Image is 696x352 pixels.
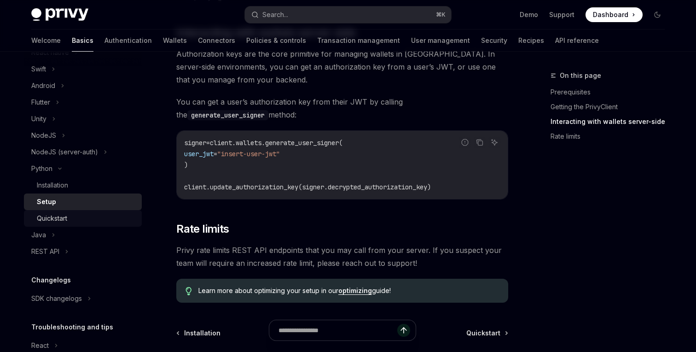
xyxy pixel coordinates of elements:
button: Ask AI [488,136,500,148]
span: Rate limits [176,222,229,236]
a: Recipes [518,29,544,52]
h5: Changelogs [31,275,71,286]
a: Interacting with wallets server-side [551,114,672,129]
a: Basics [72,29,93,52]
a: Quickstart [24,210,142,227]
a: Authentication [104,29,152,52]
a: API reference [555,29,599,52]
div: Swift [31,64,46,75]
span: Dashboard [593,10,628,19]
a: Security [481,29,507,52]
span: client.wallets.generate_user_signer( [210,139,342,147]
div: Installation [37,180,68,191]
span: = [206,139,210,147]
span: Learn more about optimizing your setup in our guide! [198,286,499,295]
div: SDK changelogs [31,293,82,304]
div: Flutter [31,97,50,108]
a: optimizing [338,287,372,295]
span: client.update_authorization_key(signer.decrypted_authorization_key) [184,183,431,191]
div: Python [31,163,52,174]
a: Connectors [198,29,235,52]
span: user_jwt [184,150,214,158]
span: You can get a user’s authorization key from their JWT by calling the method: [176,95,508,121]
div: Unity [31,113,46,124]
span: signer [184,139,206,147]
a: Prerequisites [551,85,672,100]
button: Search...⌘K [245,6,451,23]
a: Setup [24,194,142,210]
a: Rate limits [551,129,672,144]
button: Copy the contents from the code block [474,136,486,148]
span: On this page [560,70,601,81]
code: generate_user_signer [187,110,268,120]
span: ⌘ K [436,11,446,18]
div: React [31,340,49,351]
div: Quickstart [37,213,67,224]
span: Privy rate limits REST API endpoints that you may call from your server. If you suspect your team... [176,244,508,270]
a: Getting the PrivyClient [551,100,672,114]
span: ) [184,161,188,169]
div: Java [31,229,46,241]
span: Authorization keys are the core primitive for managing wallets in [GEOGRAPHIC_DATA]. In server-si... [176,47,508,86]
button: Report incorrect code [459,136,471,148]
a: User management [411,29,470,52]
a: Demo [520,10,538,19]
button: Toggle dark mode [650,7,665,22]
a: Wallets [163,29,187,52]
div: NodeJS (server-auth) [31,147,98,158]
a: Transaction management [317,29,400,52]
div: REST API [31,246,59,257]
div: Setup [37,196,56,207]
h5: Troubleshooting and tips [31,322,113,333]
a: Policies & controls [246,29,306,52]
div: Search... [262,9,288,20]
span: = [214,150,217,158]
div: NodeJS [31,130,56,141]
a: Dashboard [586,7,643,22]
div: Android [31,80,55,91]
a: Welcome [31,29,61,52]
a: Support [549,10,574,19]
a: Installation [24,177,142,194]
button: Send message [397,324,410,337]
img: dark logo [31,8,88,21]
svg: Tip [186,287,192,295]
span: "insert-user-jwt" [217,150,280,158]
